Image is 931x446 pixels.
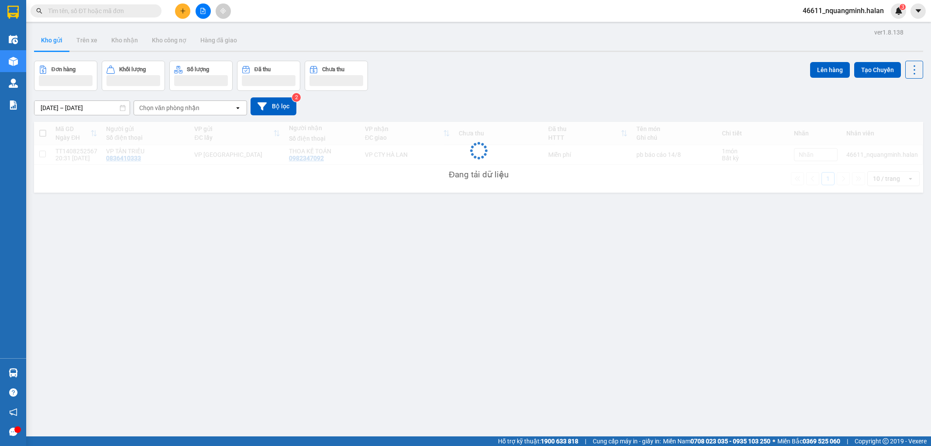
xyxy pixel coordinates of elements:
img: warehouse-icon [9,79,18,88]
span: | [585,436,586,446]
button: Khối lượng [102,61,165,91]
div: ver 1.8.138 [874,28,904,37]
span: Hỗ trợ kỹ thuật: [498,436,578,446]
input: Tìm tên, số ĐT hoặc mã đơn [48,6,151,16]
span: 46611_nquangminh.halan [796,5,891,16]
span: file-add [200,8,206,14]
div: Chọn văn phòng nhận [139,104,199,112]
button: Bộ lọc [251,97,296,115]
button: Hàng đã giao [193,30,244,51]
span: aim [220,8,226,14]
strong: 0708 023 035 - 0935 103 250 [691,438,770,445]
button: Kho công nợ [145,30,193,51]
button: Chưa thu [305,61,368,91]
img: warehouse-icon [9,368,18,377]
strong: 1900 633 818 [541,438,578,445]
button: caret-down [910,3,926,19]
div: Đang tải dữ liệu [449,168,508,181]
span: caret-down [914,7,922,15]
span: plus [180,8,186,14]
span: copyright [883,438,889,444]
span: search [36,8,42,14]
img: warehouse-icon [9,57,18,66]
div: Chưa thu [322,66,344,73]
div: Đã thu [254,66,271,73]
input: Select a date range. [34,101,130,115]
span: ⚪️ [773,439,775,443]
span: message [9,428,17,436]
button: Trên xe [69,30,104,51]
img: icon-new-feature [895,7,903,15]
strong: 0369 525 060 [803,438,840,445]
button: file-add [196,3,211,19]
span: Cung cấp máy in - giấy in: [593,436,661,446]
div: Số lượng [187,66,209,73]
button: Kho gửi [34,30,69,51]
button: Lên hàng [810,62,850,78]
svg: open [234,104,241,111]
img: logo-vxr [7,6,19,19]
button: Đơn hàng [34,61,97,91]
div: Đơn hàng [52,66,76,73]
div: Khối lượng [119,66,146,73]
span: question-circle [9,388,17,397]
button: Kho nhận [104,30,145,51]
sup: 3 [900,4,906,10]
span: Miền Bắc [777,436,840,446]
sup: 2 [292,93,301,102]
button: aim [216,3,231,19]
button: plus [175,3,190,19]
img: solution-icon [9,100,18,110]
span: Miền Nam [663,436,770,446]
img: warehouse-icon [9,35,18,44]
button: Đã thu [237,61,300,91]
button: Số lượng [169,61,233,91]
span: | [847,436,848,446]
span: 3 [901,4,904,10]
span: notification [9,408,17,416]
button: Tạo Chuyến [854,62,901,78]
